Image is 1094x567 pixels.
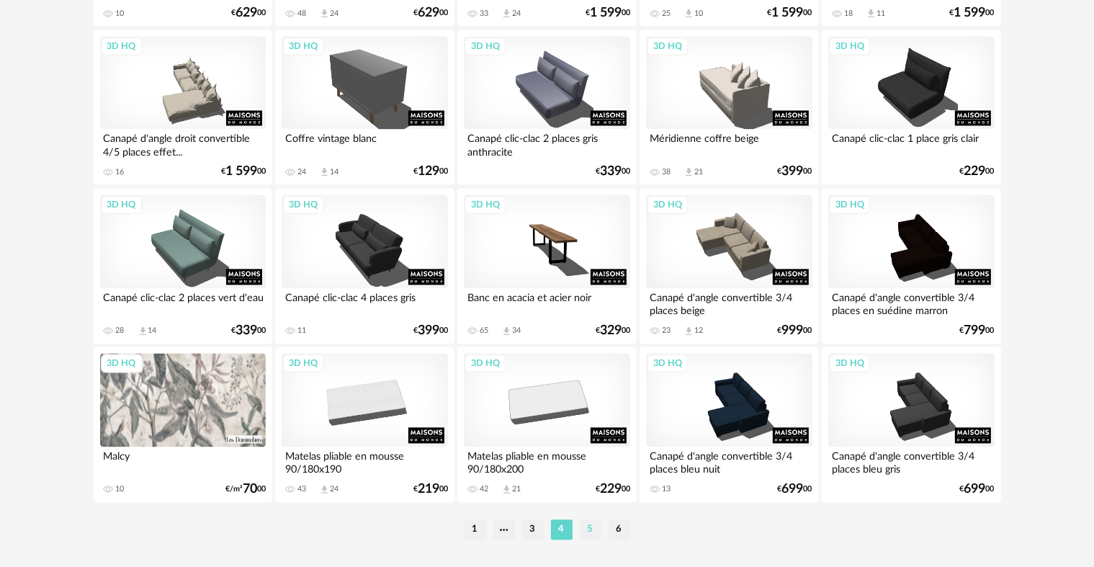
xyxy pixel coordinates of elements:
span: 1 599 [590,8,622,18]
div: Canapé clic-clac 1 place gris clair [828,129,994,158]
span: 999 [782,326,804,336]
span: Download icon [683,166,694,177]
div: Canapé d'angle convertible 3/4 places beige [646,288,812,317]
span: 129 [418,166,439,177]
div: € 00 [413,484,448,494]
div: 3D HQ [829,354,871,372]
div: Canapé clic-clac 2 places gris anthracite [464,129,629,158]
div: Canapé clic-clac 2 places vert d'eau [100,288,266,317]
div: 3D HQ [282,354,324,372]
div: € 00 [596,166,630,177]
span: 329 [600,326,622,336]
li: 4 [551,519,573,540]
span: 1 599 [772,8,804,18]
div: Canapé d'angle convertible 3/4 places bleu gris [828,447,994,476]
a: 3D HQ Coffre vintage blanc 24 Download icon 14 €12900 [275,30,454,185]
span: Download icon [319,484,330,495]
a: 3D HQ Canapé clic-clac 4 places gris 11 €39900 [275,188,454,344]
span: Download icon [501,8,512,19]
a: 3D HQ Canapé clic-clac 2 places gris anthracite €33900 [457,30,636,185]
div: 3D HQ [647,195,689,214]
span: 1 599 [954,8,986,18]
div: 11 [876,9,885,19]
div: 3D HQ [647,37,689,55]
a: 3D HQ Canapé d'angle convertible 3/4 places beige 23 Download icon 12 €99900 [640,188,818,344]
span: Download icon [319,8,330,19]
span: 799 [964,326,986,336]
span: 70 [243,484,257,494]
li: 5 [580,519,601,540]
span: 229 [964,166,986,177]
div: 14 [330,167,338,177]
div: 3D HQ [101,195,143,214]
div: 10 [694,9,703,19]
div: 13 [662,484,671,494]
span: 339 [236,326,257,336]
span: Download icon [866,8,876,19]
div: 16 [116,167,125,177]
div: €/m² 00 [225,484,266,494]
div: 25 [662,9,671,19]
div: 3D HQ [282,37,324,55]
div: Canapé d'angle convertible 3/4 places bleu nuit [646,447,812,476]
div: Banc en acacia et acier noir [464,288,629,317]
div: € 00 [231,326,266,336]
li: 1 [465,519,486,540]
div: Méridienne coffre beige [646,129,812,158]
a: 3D HQ Canapé d'angle droit convertible 4/5 places effet... 16 €1 59900 [94,30,272,185]
a: 3D HQ Canapé d'angle convertible 3/4 places en suédine marron €79900 [822,188,1000,344]
div: € 00 [778,166,812,177]
li: 3 [522,519,544,540]
div: 3D HQ [829,195,871,214]
div: 24 [512,9,521,19]
div: 3D HQ [101,37,143,55]
span: Download icon [501,484,512,495]
a: 3D HQ Matelas pliable en mousse 90/180x190 43 Download icon 24 €21900 [275,347,454,502]
span: Download icon [501,326,512,336]
span: 399 [418,326,439,336]
div: 10 [116,484,125,494]
span: Download icon [319,166,330,177]
div: € 00 [413,326,448,336]
div: € 00 [596,326,630,336]
div: 28 [116,326,125,336]
li: 6 [609,519,630,540]
span: Download icon [683,8,694,19]
div: 3D HQ [647,354,689,372]
div: 21 [512,484,521,494]
div: 14 [148,326,157,336]
div: 3D HQ [829,37,871,55]
span: 399 [782,166,804,177]
div: € 00 [960,166,995,177]
div: 65 [480,326,488,336]
div: € 00 [221,166,266,177]
div: 24 [330,9,338,19]
a: 3D HQ Canapé clic-clac 2 places vert d'eau 28 Download icon 14 €33900 [94,188,272,344]
a: 3D HQ Banc en acacia et acier noir 65 Download icon 34 €32900 [457,188,636,344]
div: 3D HQ [465,195,506,214]
div: 48 [297,9,306,19]
div: Matelas pliable en mousse 90/180x200 [464,447,629,476]
span: 629 [418,8,439,18]
div: € 00 [778,326,812,336]
div: 3D HQ [465,354,506,372]
div: 12 [694,326,703,336]
span: Download icon [138,326,148,336]
span: 1 599 [225,166,257,177]
div: 23 [662,326,671,336]
div: € 00 [586,8,630,18]
div: Canapé d'angle droit convertible 4/5 places effet... [100,129,266,158]
div: € 00 [778,484,812,494]
span: 699 [782,484,804,494]
a: 3D HQ Matelas pliable en mousse 90/180x200 42 Download icon 21 €22900 [457,347,636,502]
a: 3D HQ Méridienne coffre beige 38 Download icon 21 €39900 [640,30,818,185]
div: € 00 [413,166,448,177]
div: € 00 [231,8,266,18]
span: Download icon [683,326,694,336]
div: 42 [480,484,488,494]
div: 21 [694,167,703,177]
div: € 00 [960,484,995,494]
span: 219 [418,484,439,494]
span: 229 [600,484,622,494]
div: 10 [116,9,125,19]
